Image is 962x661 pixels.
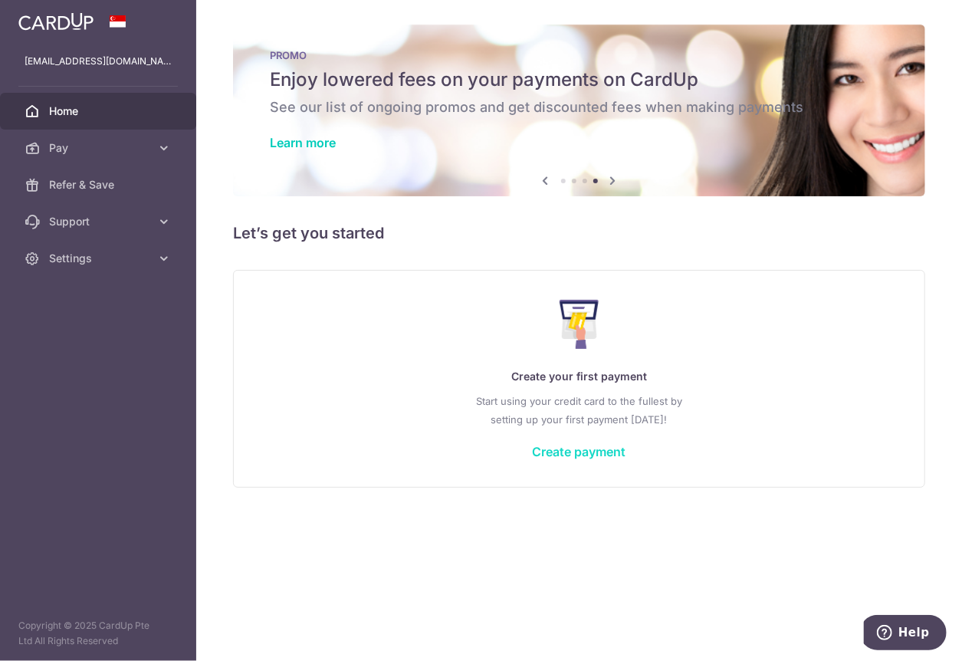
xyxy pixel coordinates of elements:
img: CardUp [18,12,94,31]
span: Support [49,214,150,229]
span: Home [49,104,150,119]
img: Latest Promos banner [233,25,925,196]
p: PROMO [270,49,888,61]
a: Learn more [270,135,336,150]
span: Refer & Save [49,177,150,192]
span: Settings [49,251,150,266]
span: Pay [49,140,150,156]
h5: Let’s get you started [233,221,925,245]
iframe: Opens a widget where you can find more information [864,615,947,653]
a: Create payment [533,444,626,459]
p: [EMAIL_ADDRESS][DOMAIN_NAME] [25,54,172,69]
h5: Enjoy lowered fees on your payments on CardUp [270,67,888,92]
img: Make Payment [560,300,599,349]
h6: See our list of ongoing promos and get discounted fees when making payments [270,98,888,117]
p: Create your first payment [264,367,894,386]
p: Start using your credit card to the fullest by setting up your first payment [DATE]! [264,392,894,429]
